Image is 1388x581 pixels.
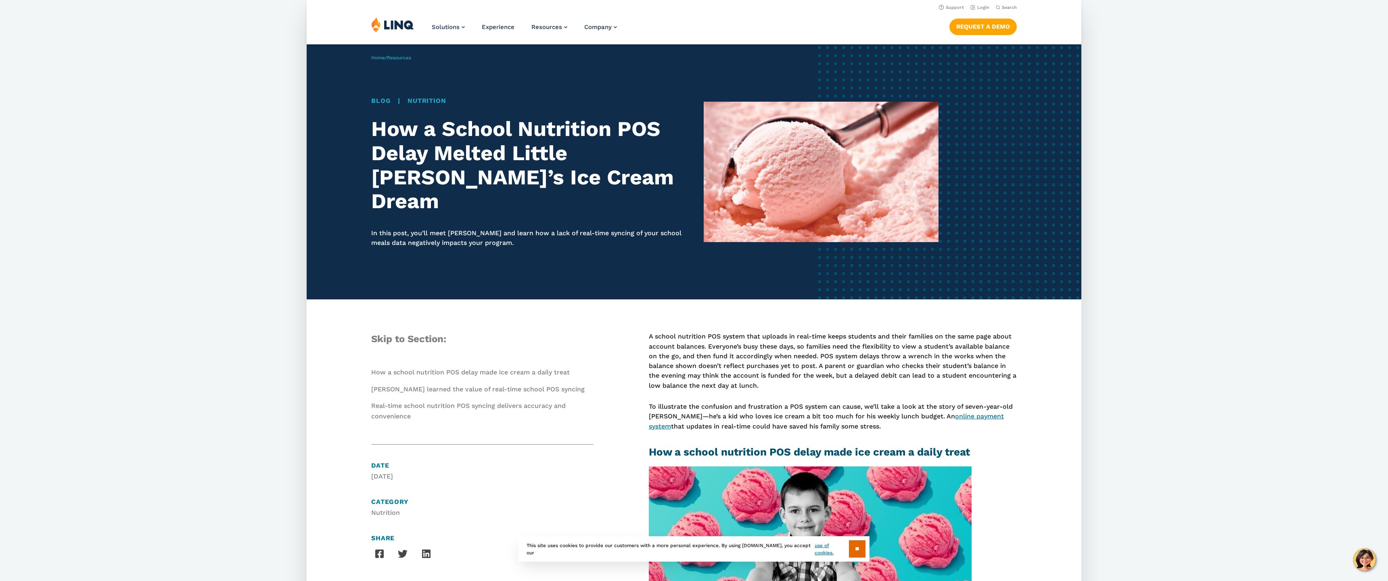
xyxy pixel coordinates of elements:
[482,23,514,31] a: Experience
[649,445,1017,460] h2: How a school nutrition POS delay made ice cream a daily treat
[432,23,460,31] span: Solutions
[371,333,446,345] span: Skip to Section:
[371,97,391,104] a: Blog
[371,17,414,32] img: LINQ | K‑12 Software
[387,55,411,61] a: Resources
[371,545,387,562] a: Share on Facebook
[371,368,570,376] a: How a school nutrition POS delay made ice cream a daily treat
[371,472,393,480] time: [DATE]
[371,96,684,106] div: |
[371,509,400,516] a: Nutrition
[371,117,684,213] h1: How a School Nutrition POS Delay Melted Little [PERSON_NAME]’s Ice Cream Dream
[371,385,585,393] a: [PERSON_NAME] learned the value of real-time school POS syncing
[371,228,684,248] p: In this post, you’ll meet [PERSON_NAME] and learn how a lack of real-time syncing of your school ...
[649,412,1004,430] a: online payment system
[418,545,434,562] a: Share on LinkedIn
[704,102,939,242] img: Scooping pink ice cream
[996,4,1017,10] button: Open Search Bar
[432,23,465,31] a: Solutions
[395,546,411,562] a: Share on Twitter
[970,5,989,10] a: Login
[371,402,566,420] a: Real-time school nutrition POS syncing delivers accuracy and convenience
[307,2,1081,11] nav: Utility Navigation
[1002,5,1017,10] span: Search
[1353,548,1376,571] button: Hello, have a question? Let’s chat.
[408,97,446,104] a: Nutrition
[531,23,562,31] span: Resources
[815,542,849,556] a: use of cookies.
[649,332,1017,391] p: A school nutrition POS system that uploads in real-time keeps students and their families on the ...
[949,17,1017,35] nav: Button Navigation
[649,402,1017,431] p: To illustrate the confusion and frustration a POS system can cause, we’ll take a look at the stor...
[432,17,617,44] nav: Primary Navigation
[531,23,567,31] a: Resources
[518,536,870,562] div: This site uses cookies to provide our customers with a more personal experience. By using [DOMAIN...
[371,497,593,507] h4: Category
[584,23,612,31] span: Company
[371,461,593,470] h4: Date
[949,19,1017,35] a: Request a Demo
[371,55,411,61] span: /
[584,23,617,31] a: Company
[371,533,593,543] h4: Share
[939,5,964,10] a: Support
[371,55,385,61] a: Home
